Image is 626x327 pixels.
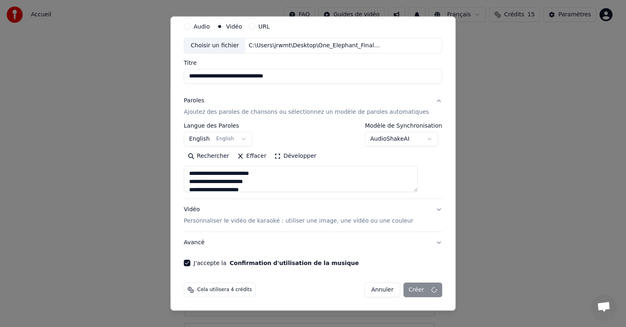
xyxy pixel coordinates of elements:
label: Vidéo [226,24,242,29]
label: Audio [194,24,210,29]
button: Développer [271,150,321,163]
div: ParolesAjoutez des paroles de chansons ou sélectionnez un modèle de paroles automatiques [184,123,442,199]
label: Modèle de Synchronisation [365,123,442,128]
label: URL [258,24,270,29]
label: J'accepte la [194,260,359,266]
button: Annuler [364,283,400,297]
button: J'accepte la [230,260,359,266]
div: Choisir un fichier [184,38,245,53]
button: Effacer [233,150,270,163]
button: Avancé [184,232,442,253]
div: C:\Users\jrwmt\Desktop\One_Elephant_Final_4KRender_update02.mp4 [246,42,384,50]
button: ParolesAjoutez des paroles de chansons ou sélectionnez un modèle de paroles automatiques [184,90,442,123]
div: Paroles [184,97,204,105]
label: Langue des Paroles [184,123,252,128]
p: Ajoutez des paroles de chansons ou sélectionnez un modèle de paroles automatiques [184,108,429,116]
button: VidéoPersonnaliser le vidéo de karaoké : utiliser une image, une vidéo ou une couleur [184,199,442,232]
span: Cela utilisera 4 crédits [197,287,252,293]
label: Titre [184,60,442,66]
div: Vidéo [184,205,413,225]
button: Rechercher [184,150,233,163]
p: Personnaliser le vidéo de karaoké : utiliser une image, une vidéo ou une couleur [184,217,413,225]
